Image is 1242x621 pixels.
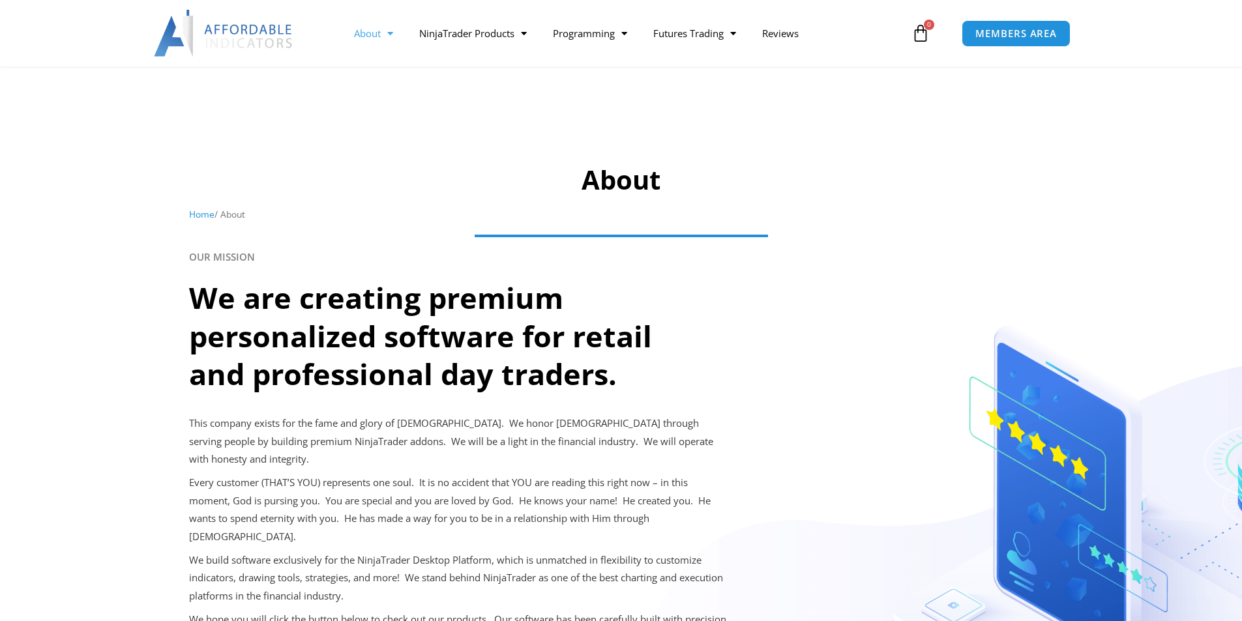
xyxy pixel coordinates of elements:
a: MEMBERS AREA [962,20,1071,47]
a: Programming [540,18,640,48]
a: Home [189,208,214,220]
h6: OUR MISSION [189,251,1053,263]
a: NinjaTrader Products [406,18,540,48]
nav: Menu [341,18,908,48]
span: MEMBERS AREA [975,29,1057,38]
img: LogoAI | Affordable Indicators – NinjaTrader [154,10,294,57]
p: Every customer (THAT’S YOU) represents one soul. It is no accident that YOU are reading this righ... [189,474,727,546]
nav: Breadcrumb [189,206,1053,223]
a: Reviews [749,18,812,48]
p: This company exists for the fame and glory of [DEMOGRAPHIC_DATA]. We honor [DEMOGRAPHIC_DATA] thr... [189,414,727,469]
h1: About [189,162,1053,198]
a: About [341,18,406,48]
p: We build software exclusively for the NinjaTrader Desktop Platform, which is unmatched in flexibi... [189,551,727,606]
a: Futures Trading [640,18,749,48]
span: 0 [924,20,934,30]
h2: We are creating premium personalized software for retail and professional day traders. [189,279,707,394]
a: 0 [892,14,949,52]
